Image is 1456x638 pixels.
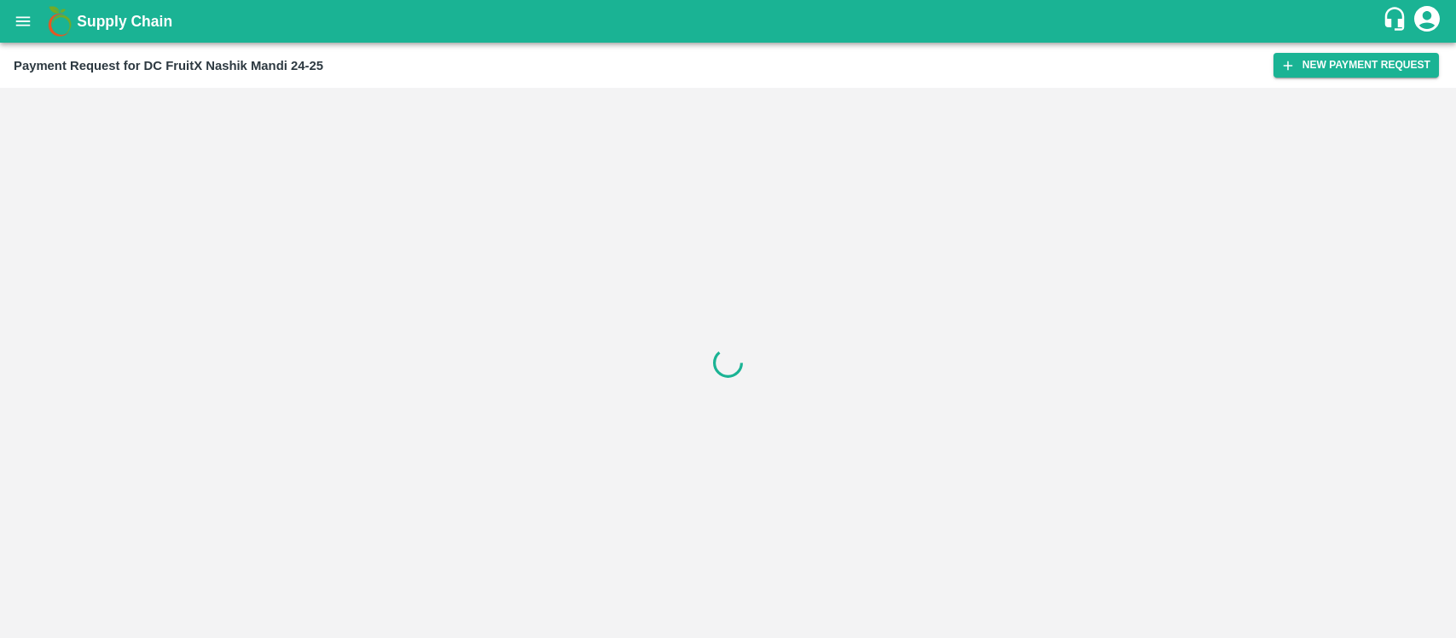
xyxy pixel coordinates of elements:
div: customer-support [1382,6,1412,37]
button: open drawer [3,2,43,41]
img: logo [43,4,77,38]
b: Payment Request for DC FruitX Nashik Mandi 24-25 [14,59,323,72]
b: Supply Chain [77,13,172,30]
button: New Payment Request [1273,53,1439,78]
a: Supply Chain [77,9,1382,33]
div: account of current user [1412,3,1442,39]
